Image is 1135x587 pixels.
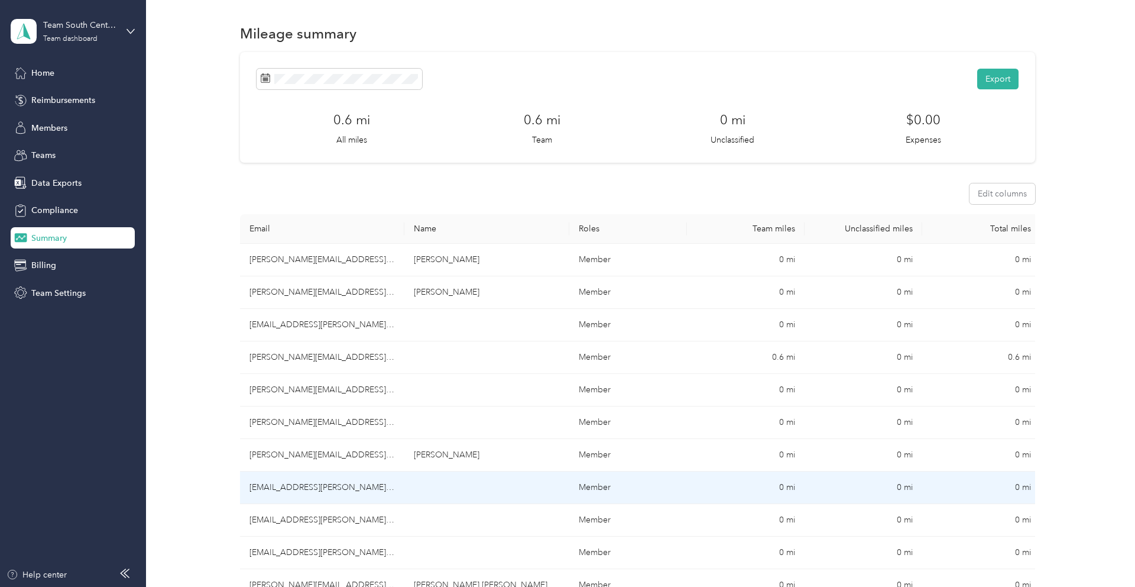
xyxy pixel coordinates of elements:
p: Unclassified [711,134,754,146]
td: Member [569,341,687,374]
button: Help center [7,569,67,581]
td: 0 mi [922,504,1040,537]
td: dejia.alexis@sprinterhealth.com [240,374,405,407]
td: 0 mi [687,309,805,341]
td: Member [569,537,687,569]
button: Export [977,69,1019,89]
div: Team South Central (Crystal) [43,19,117,31]
h3: $0.00 [906,110,941,130]
button: Edit columns [969,183,1035,204]
td: 0 mi [922,309,1040,341]
td: 0 mi [805,341,922,374]
td: 0 mi [805,439,922,472]
span: Reimbursements [31,94,95,107]
th: Team miles [687,214,805,244]
span: Teams [31,149,56,162]
span: Home [31,67,54,79]
th: Name [404,214,569,244]
h3: 0.6 mi [524,110,560,130]
td: 0 mi [922,244,1040,276]
td: Member [569,439,687,472]
td: Member [569,472,687,504]
td: 0 mi [922,407,1040,439]
td: TJ Sadler [404,244,569,276]
p: Expenses [906,134,941,146]
td: Member [569,504,687,537]
th: Roles [569,214,687,244]
td: 0 mi [922,439,1040,472]
td: 0 mi [805,276,922,309]
h3: 0 mi [720,110,745,130]
td: tenechia.roberson@sprinterhealth.com [240,472,405,504]
span: Compliance [31,204,78,217]
td: 0 mi [687,504,805,537]
td: 0 mi [805,504,922,537]
span: Members [31,122,67,134]
td: yolanda.williams@sprinterhealth.com [240,407,405,439]
td: 0 mi [687,276,805,309]
td: 0 mi [687,472,805,504]
td: 0 mi [922,472,1040,504]
td: 0 mi [687,439,805,472]
span: Summary [31,232,67,244]
td: 0 mi [805,244,922,276]
span: Data Exports [31,177,82,189]
td: 0 mi [805,309,922,341]
td: Member [569,407,687,439]
td: 0 mi [687,244,805,276]
td: 0 mi [922,537,1040,569]
td: Member [569,244,687,276]
th: Unclassified miles [805,214,922,244]
td: brittany.britt@sprinterhealth.com [240,537,405,569]
td: crystal.rivas@sprinterhealth.com [240,309,405,341]
p: All miles [336,134,367,146]
td: 0 mi [687,537,805,569]
td: 0 mi [805,407,922,439]
td: carrie.james@sprinterhealth.com [240,439,405,472]
div: Team dashboard [43,36,98,43]
span: Team Settings [31,287,86,299]
iframe: Everlance-gr Chat Button Frame [1069,521,1135,587]
td: Carrie James [404,439,569,472]
h1: Mileage summary [240,27,356,40]
h3: 0.6 mi [333,110,370,130]
td: darcia.jackson@sprinterhealth.com [240,341,405,374]
td: 0 mi [687,407,805,439]
td: 0.6 mi [922,341,1040,374]
td: Member [569,374,687,407]
td: 0 mi [805,537,922,569]
th: Email [240,214,405,244]
td: Member [569,309,687,341]
td: Michaela Outley [404,276,569,309]
th: Total miles [922,214,1040,244]
td: 0.6 mi [687,341,805,374]
td: renieca.jenerette@sprinterhealth.com [240,504,405,537]
p: Team [532,134,552,146]
td: 0 mi [922,374,1040,407]
td: Member [569,276,687,309]
td: 0 mi [687,374,805,407]
td: 0 mi [805,374,922,407]
td: 0 mi [805,472,922,504]
td: thomas.sadler@sprinterhealth.com [240,244,405,276]
td: michaela.outley@sprinterhealth.com [240,276,405,309]
span: Billing [31,259,56,272]
td: 0 mi [922,276,1040,309]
